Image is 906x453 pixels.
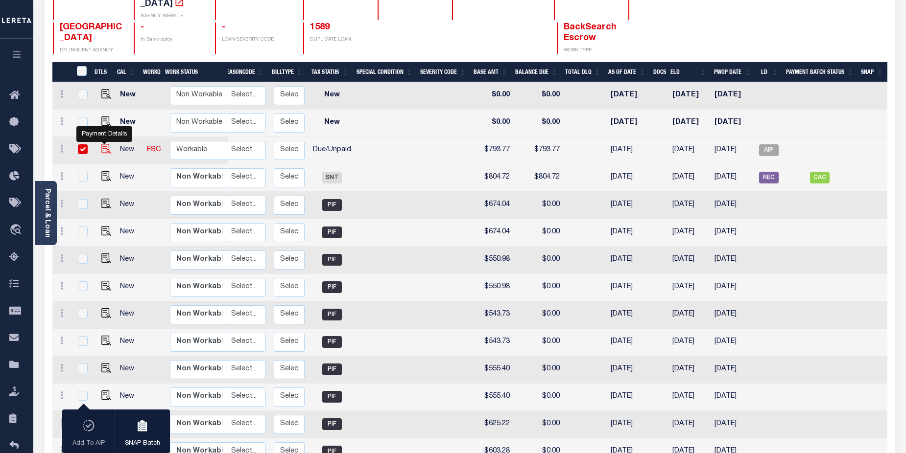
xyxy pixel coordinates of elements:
td: New [116,329,143,356]
a: ESC [147,146,161,153]
td: New [116,137,143,164]
a: REC [759,174,779,181]
td: [DATE] [668,82,711,110]
td: $543.73 [472,301,514,329]
th: BillType: activate to sort column ascending [268,62,307,82]
td: $555.40 [472,384,514,411]
th: PWOP Date: activate to sort column ascending [710,62,755,82]
td: [DATE] [607,301,652,329]
th: Special Condition: activate to sort column ascending [353,62,416,82]
td: New [116,192,143,219]
td: Due/Unpaid [309,137,355,164]
th: Payment Batch Status: activate to sort column ascending [782,62,857,82]
th: DTLS [91,62,113,82]
td: $0.00 [514,110,564,137]
p: DELINQUENT AGENCY [60,47,122,54]
td: New [116,247,143,274]
td: [DATE] [607,411,652,438]
td: [DATE] [668,329,711,356]
td: [DATE] [607,247,652,274]
td: New [116,356,143,384]
p: DUPLICATE LOAN [310,36,443,44]
span: SNT [322,172,342,183]
td: [DATE] [668,137,711,164]
th: Severity Code: activate to sort column ascending [416,62,470,82]
span: PIF [322,336,342,348]
span: - [141,23,144,32]
td: [DATE] [668,192,711,219]
td: [DATE] [607,329,652,356]
td: [DATE] [668,164,711,192]
th: Base Amt: activate to sort column ascending [470,62,511,82]
span: BackSearch Escrow [564,23,617,43]
td: [DATE] [668,356,711,384]
td: $550.98 [472,274,514,301]
td: $793.77 [472,137,514,164]
div: Payment Details [76,126,132,142]
td: New [116,164,143,192]
td: New [116,274,143,301]
td: $0.00 [514,219,564,247]
td: New [116,384,143,411]
span: PIF [322,391,342,403]
td: $0.00 [514,329,564,356]
p: In Bankruptcy [141,36,203,44]
td: New [116,82,143,110]
td: $543.73 [472,329,514,356]
td: [DATE] [711,329,755,356]
td: [DATE] [607,137,652,164]
td: [DATE] [607,274,652,301]
td: [DATE] [711,247,755,274]
td: $0.00 [514,384,564,411]
td: $0.00 [514,82,564,110]
a: AIP [759,147,779,154]
a: CAC [810,174,830,181]
td: [DATE] [711,137,755,164]
td: $674.04 [472,219,514,247]
td: $625.22 [472,411,514,438]
p: SNAP Batch [125,439,160,449]
td: New [116,301,143,329]
span: PIF [322,309,342,320]
th: CAL: activate to sort column ascending [113,62,139,82]
th: Docs [649,62,667,82]
th: Work Status [161,62,228,82]
th: &nbsp; [71,62,91,82]
p: AGENCY WEBSITE [141,13,203,20]
td: [DATE] [668,411,711,438]
td: New [116,219,143,247]
td: $550.98 [472,247,514,274]
span: PIF [322,226,342,238]
td: [DATE] [668,301,711,329]
span: AIP [759,144,779,156]
td: $0.00 [514,411,564,438]
td: [DATE] [668,384,711,411]
td: [DATE] [711,164,755,192]
th: WorkQ [139,62,161,82]
td: $0.00 [472,82,514,110]
span: REC [759,172,779,183]
span: PIF [322,281,342,293]
td: New [309,110,355,137]
p: LOAN SEVERITY CODE [222,36,291,44]
td: [DATE] [711,192,755,219]
td: $0.00 [514,301,564,329]
td: $0.00 [514,356,564,384]
td: [DATE] [607,164,652,192]
td: [DATE] [711,384,755,411]
th: LD: activate to sort column ascending [755,62,783,82]
span: - [222,23,225,32]
span: CAC [810,172,830,183]
span: PIF [322,363,342,375]
td: [DATE] [711,274,755,301]
th: &nbsp;&nbsp;&nbsp;&nbsp;&nbsp;&nbsp;&nbsp;&nbsp;&nbsp;&nbsp; [52,62,71,82]
th: Total DLQ: activate to sort column ascending [561,62,604,82]
th: ReasonCode: activate to sort column ascending [219,62,268,82]
td: $0.00 [514,274,564,301]
span: [GEOGRAPHIC_DATA] [60,23,122,43]
td: New [116,110,143,137]
td: $0.00 [472,110,514,137]
td: $0.00 [514,247,564,274]
td: [DATE] [607,82,652,110]
td: [DATE] [711,110,755,137]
